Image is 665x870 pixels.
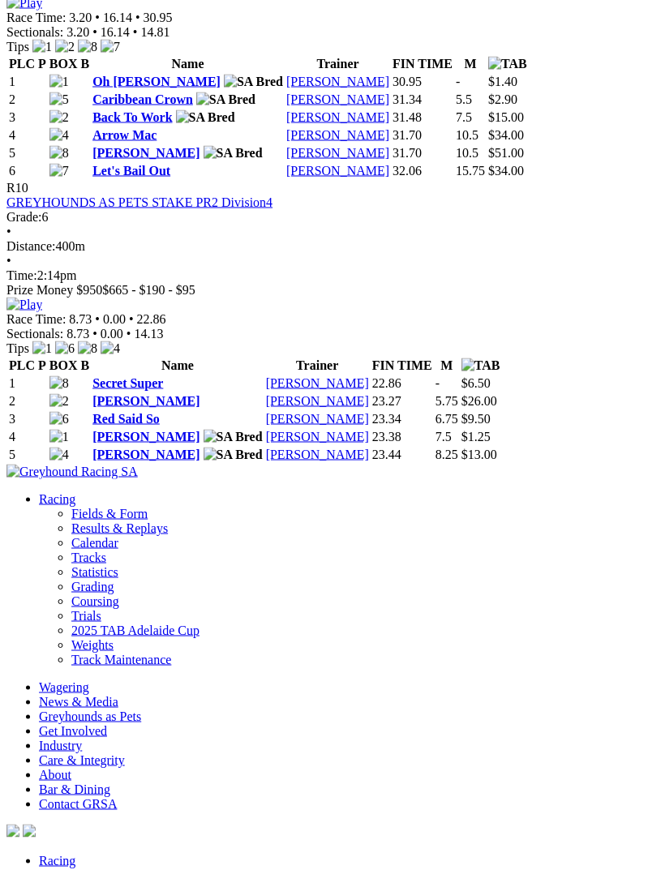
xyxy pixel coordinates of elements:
img: Greyhound Racing SA [6,465,138,479]
span: 14.13 [134,327,163,341]
img: 1 [49,430,69,444]
span: 3.20 [66,25,89,39]
span: • [133,25,138,39]
td: 30.95 [392,74,453,90]
td: 23.27 [371,393,433,409]
th: FIN TIME [371,358,433,374]
a: Let's Bail Out [92,164,170,178]
td: 1 [8,375,47,392]
img: 8 [78,341,97,356]
img: 4 [101,341,120,356]
span: 8.73 [69,312,92,326]
span: $51.00 [488,146,524,160]
div: 2:14pm [6,268,659,283]
img: SA Bred [196,92,255,107]
img: 1 [32,341,52,356]
span: Sectionals: [6,25,63,39]
a: Caribbean Crown [92,92,193,106]
a: News & Media [39,695,118,709]
a: [PERSON_NAME] [92,146,199,160]
img: 4 [49,128,69,143]
a: GREYHOUNDS AS PETS STAKE PR2 Division4 [6,195,272,209]
span: BOX [49,358,78,372]
img: 4 [49,448,69,462]
a: Contact GRSA [39,797,117,811]
img: 1 [49,75,69,89]
td: 1 [8,74,47,90]
span: 22.86 [137,312,166,326]
img: Play [6,298,42,312]
td: 5 [8,145,47,161]
a: [PERSON_NAME] [286,92,389,106]
span: • [129,312,134,326]
td: 6 [8,163,47,179]
a: Oh [PERSON_NAME] [92,75,221,88]
img: facebook.svg [6,825,19,838]
span: PLC [9,57,35,71]
span: • [92,327,97,341]
a: [PERSON_NAME] [286,164,389,178]
img: twitter.svg [23,825,36,838]
th: Name [92,358,264,374]
img: 2 [49,110,69,125]
a: Coursing [71,594,119,608]
span: Race Time: [6,312,66,326]
span: • [6,225,11,238]
a: [PERSON_NAME] [286,128,389,142]
span: Distance: [6,239,55,253]
img: 7 [101,40,120,54]
td: 5 [8,447,47,463]
a: Bar & Dining [39,782,110,796]
th: M [435,358,459,374]
img: 1 [32,40,52,54]
a: Calendar [71,536,118,550]
span: • [6,254,11,268]
span: Time: [6,268,37,282]
span: $6.50 [461,376,491,390]
a: [PERSON_NAME] [266,430,369,444]
td: 3 [8,411,47,427]
td: 4 [8,429,47,445]
img: SA Bred [204,146,263,161]
td: 3 [8,109,47,126]
span: $26.00 [461,394,497,408]
span: • [95,312,100,326]
a: [PERSON_NAME] [266,412,369,426]
a: [PERSON_NAME] [92,430,199,444]
span: • [92,25,97,39]
span: B [80,358,89,372]
a: Wagering [39,680,89,694]
span: $13.00 [461,448,497,461]
img: 6 [55,341,75,356]
a: Get Involved [39,724,107,738]
span: BOX [49,57,78,71]
div: 400m [6,239,659,254]
span: Tips [6,341,29,355]
span: P [38,358,46,372]
a: Industry [39,739,82,752]
span: $15.00 [488,110,524,124]
td: 23.44 [371,447,433,463]
span: 3.20 [69,11,92,24]
span: • [95,11,100,24]
a: Secret Super [92,376,163,390]
a: Racing [39,854,75,868]
img: 7 [49,164,69,178]
a: Weights [71,638,114,652]
text: - [435,376,440,390]
text: 10.5 [456,128,478,142]
span: 16.14 [101,25,130,39]
td: 22.86 [371,375,433,392]
span: $665 - $190 - $95 [102,283,195,297]
a: [PERSON_NAME] [286,75,389,88]
td: 32.06 [392,163,453,179]
a: Trials [71,609,101,623]
text: 10.5 [456,146,478,160]
a: Statistics [71,565,118,579]
span: Grade: [6,210,42,224]
a: Arrow Mac [92,128,157,142]
a: Back To Work [92,110,172,124]
a: Red Said So [92,412,160,426]
span: $1.40 [488,75,517,88]
td: 2 [8,92,47,108]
